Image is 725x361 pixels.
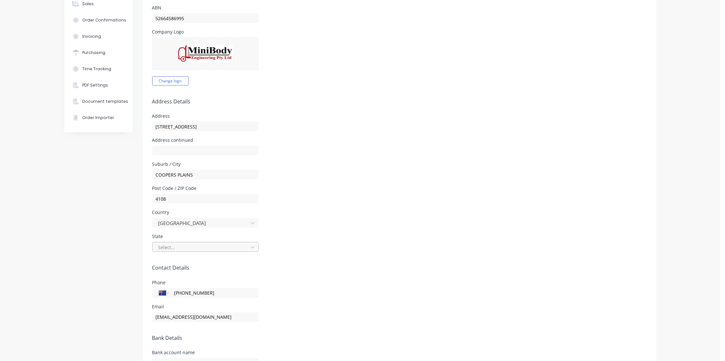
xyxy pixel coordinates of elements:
[152,6,259,10] div: ABN
[64,28,133,45] button: Invoicing
[64,93,133,110] button: Document templates
[152,162,259,167] div: Suburb / City
[82,66,111,72] div: Time Tracking
[152,234,259,239] div: State
[82,33,101,39] div: Invoicing
[64,110,133,126] button: Order Importer
[152,30,259,34] div: Company Logo
[82,1,94,7] div: Sales
[64,45,133,61] button: Purchasing
[152,99,647,105] h5: Address Details
[152,76,189,86] button: Change logo
[64,12,133,28] button: Order Confirmations
[64,61,133,77] button: Time Tracking
[82,115,114,121] div: Order Importer
[152,186,259,191] div: Post Code / ZIP Code
[152,280,259,285] div: Phone
[152,265,647,271] h5: Contact Details
[152,350,259,355] div: Bank account name
[152,138,259,142] div: Address continued
[82,17,126,23] div: Order Confirmations
[152,304,259,309] div: Email
[64,77,133,93] button: PDF Settings
[82,99,128,104] div: Document templates
[82,82,108,88] div: PDF Settings
[152,114,259,118] div: Address
[152,335,647,341] h5: Bank Details
[82,50,105,56] div: Purchasing
[152,210,259,215] div: Country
